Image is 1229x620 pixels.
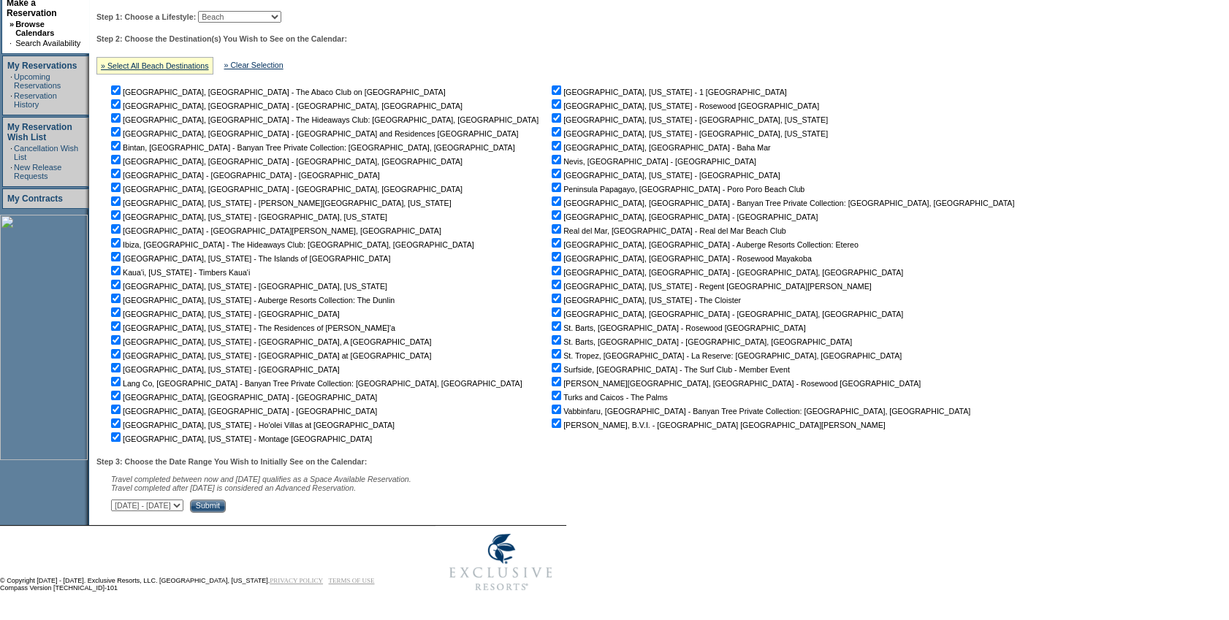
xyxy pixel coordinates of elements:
[96,457,367,466] b: Step 3: Choose the Date Range You Wish to Initially See on the Calendar:
[108,310,340,318] nobr: [GEOGRAPHIC_DATA], [US_STATE] - [GEOGRAPHIC_DATA]
[108,351,431,360] nobr: [GEOGRAPHIC_DATA], [US_STATE] - [GEOGRAPHIC_DATA] at [GEOGRAPHIC_DATA]
[96,12,196,21] b: Step 1: Choose a Lifestyle:
[549,268,903,277] nobr: [GEOGRAPHIC_DATA], [GEOGRAPHIC_DATA] - [GEOGRAPHIC_DATA], [GEOGRAPHIC_DATA]
[108,199,452,207] nobr: [GEOGRAPHIC_DATA], [US_STATE] - [PERSON_NAME][GEOGRAPHIC_DATA], [US_STATE]
[108,213,387,221] nobr: [GEOGRAPHIC_DATA], [US_STATE] - [GEOGRAPHIC_DATA], [US_STATE]
[108,393,377,402] nobr: [GEOGRAPHIC_DATA], [GEOGRAPHIC_DATA] - [GEOGRAPHIC_DATA]
[108,254,390,263] nobr: [GEOGRAPHIC_DATA], [US_STATE] - The Islands of [GEOGRAPHIC_DATA]
[549,421,886,429] nobr: [PERSON_NAME], B.V.I. - [GEOGRAPHIC_DATA] [GEOGRAPHIC_DATA][PERSON_NAME]
[108,282,387,291] nobr: [GEOGRAPHIC_DATA], [US_STATE] - [GEOGRAPHIC_DATA], [US_STATE]
[435,526,566,599] img: Exclusive Resorts
[108,296,395,305] nobr: [GEOGRAPHIC_DATA], [US_STATE] - Auberge Resorts Collection: The Dunlin
[549,115,828,124] nobr: [GEOGRAPHIC_DATA], [US_STATE] - [GEOGRAPHIC_DATA], [US_STATE]
[549,129,828,138] nobr: [GEOGRAPHIC_DATA], [US_STATE] - [GEOGRAPHIC_DATA], [US_STATE]
[549,102,819,110] nobr: [GEOGRAPHIC_DATA], [US_STATE] - Rosewood [GEOGRAPHIC_DATA]
[108,88,446,96] nobr: [GEOGRAPHIC_DATA], [GEOGRAPHIC_DATA] - The Abaco Club on [GEOGRAPHIC_DATA]
[101,61,209,70] a: » Select All Beach Destinations
[108,240,474,249] nobr: Ibiza, [GEOGRAPHIC_DATA] - The Hideaways Club: [GEOGRAPHIC_DATA], [GEOGRAPHIC_DATA]
[549,185,804,194] nobr: Peninsula Papagayo, [GEOGRAPHIC_DATA] - Poro Poro Beach Club
[549,282,872,291] nobr: [GEOGRAPHIC_DATA], [US_STATE] - Regent [GEOGRAPHIC_DATA][PERSON_NAME]
[108,268,250,277] nobr: Kaua'i, [US_STATE] - Timbers Kaua'i
[329,577,375,584] a: TERMS OF USE
[9,39,14,47] td: ·
[108,171,380,180] nobr: [GEOGRAPHIC_DATA] - [GEOGRAPHIC_DATA] - [GEOGRAPHIC_DATA]
[549,296,741,305] nobr: [GEOGRAPHIC_DATA], [US_STATE] - The Cloister
[108,143,515,152] nobr: Bintan, [GEOGRAPHIC_DATA] - Banyan Tree Private Collection: [GEOGRAPHIC_DATA], [GEOGRAPHIC_DATA]
[549,310,903,318] nobr: [GEOGRAPHIC_DATA], [GEOGRAPHIC_DATA] - [GEOGRAPHIC_DATA], [GEOGRAPHIC_DATA]
[549,379,921,388] nobr: [PERSON_NAME][GEOGRAPHIC_DATA], [GEOGRAPHIC_DATA] - Rosewood [GEOGRAPHIC_DATA]
[15,20,54,37] a: Browse Calendars
[549,143,770,152] nobr: [GEOGRAPHIC_DATA], [GEOGRAPHIC_DATA] - Baha Mar
[108,337,431,346] nobr: [GEOGRAPHIC_DATA], [US_STATE] - [GEOGRAPHIC_DATA], A [GEOGRAPHIC_DATA]
[96,34,347,43] b: Step 2: Choose the Destination(s) You Wish to See on the Calendar:
[190,500,226,513] input: Submit
[108,102,463,110] nobr: [GEOGRAPHIC_DATA], [GEOGRAPHIC_DATA] - [GEOGRAPHIC_DATA], [GEOGRAPHIC_DATA]
[108,379,522,388] nobr: Lang Co, [GEOGRAPHIC_DATA] - Banyan Tree Private Collection: [GEOGRAPHIC_DATA], [GEOGRAPHIC_DATA]
[108,226,441,235] nobr: [GEOGRAPHIC_DATA] - [GEOGRAPHIC_DATA][PERSON_NAME], [GEOGRAPHIC_DATA]
[9,20,14,28] b: »
[224,61,284,69] a: » Clear Selection
[15,39,80,47] a: Search Availability
[549,324,805,332] nobr: St. Barts, [GEOGRAPHIC_DATA] - Rosewood [GEOGRAPHIC_DATA]
[10,163,12,180] td: ·
[108,435,372,443] nobr: [GEOGRAPHIC_DATA], [US_STATE] - Montage [GEOGRAPHIC_DATA]
[108,324,395,332] nobr: [GEOGRAPHIC_DATA], [US_STATE] - The Residences of [PERSON_NAME]'a
[111,483,356,492] nobr: Travel completed after [DATE] is considered an Advanced Reservation.
[549,157,756,166] nobr: Nevis, [GEOGRAPHIC_DATA] - [GEOGRAPHIC_DATA]
[7,61,77,71] a: My Reservations
[549,254,812,263] nobr: [GEOGRAPHIC_DATA], [GEOGRAPHIC_DATA] - Rosewood Mayakoba
[108,157,463,166] nobr: [GEOGRAPHIC_DATA], [GEOGRAPHIC_DATA] - [GEOGRAPHIC_DATA], [GEOGRAPHIC_DATA]
[108,365,340,374] nobr: [GEOGRAPHIC_DATA], [US_STATE] - [GEOGRAPHIC_DATA]
[7,122,72,142] a: My Reservation Wish List
[549,213,818,221] nobr: [GEOGRAPHIC_DATA], [GEOGRAPHIC_DATA] - [GEOGRAPHIC_DATA]
[549,407,970,416] nobr: Vabbinfaru, [GEOGRAPHIC_DATA] - Banyan Tree Private Collection: [GEOGRAPHIC_DATA], [GEOGRAPHIC_DATA]
[108,115,539,124] nobr: [GEOGRAPHIC_DATA], [GEOGRAPHIC_DATA] - The Hideaways Club: [GEOGRAPHIC_DATA], [GEOGRAPHIC_DATA]
[549,199,1014,207] nobr: [GEOGRAPHIC_DATA], [GEOGRAPHIC_DATA] - Banyan Tree Private Collection: [GEOGRAPHIC_DATA], [GEOGRA...
[108,129,518,138] nobr: [GEOGRAPHIC_DATA], [GEOGRAPHIC_DATA] - [GEOGRAPHIC_DATA] and Residences [GEOGRAPHIC_DATA]
[549,226,786,235] nobr: Real del Mar, [GEOGRAPHIC_DATA] - Real del Mar Beach Club
[14,144,78,161] a: Cancellation Wish List
[549,337,852,346] nobr: St. Barts, [GEOGRAPHIC_DATA] - [GEOGRAPHIC_DATA], [GEOGRAPHIC_DATA]
[270,577,323,584] a: PRIVACY POLICY
[549,240,859,249] nobr: [GEOGRAPHIC_DATA], [GEOGRAPHIC_DATA] - Auberge Resorts Collection: Etereo
[14,72,61,90] a: Upcoming Reservations
[549,393,668,402] nobr: Turks and Caicos - The Palms
[549,88,787,96] nobr: [GEOGRAPHIC_DATA], [US_STATE] - 1 [GEOGRAPHIC_DATA]
[549,171,780,180] nobr: [GEOGRAPHIC_DATA], [US_STATE] - [GEOGRAPHIC_DATA]
[7,194,63,204] a: My Contracts
[549,365,790,374] nobr: Surfside, [GEOGRAPHIC_DATA] - The Surf Club - Member Event
[14,91,57,109] a: Reservation History
[108,421,395,429] nobr: [GEOGRAPHIC_DATA], [US_STATE] - Ho'olei Villas at [GEOGRAPHIC_DATA]
[108,185,463,194] nobr: [GEOGRAPHIC_DATA], [GEOGRAPHIC_DATA] - [GEOGRAPHIC_DATA], [GEOGRAPHIC_DATA]
[111,475,411,483] span: Travel completed between now and [DATE] qualifies as a Space Available Reservation.
[10,91,12,109] td: ·
[549,351,902,360] nobr: St. Tropez, [GEOGRAPHIC_DATA] - La Reserve: [GEOGRAPHIC_DATA], [GEOGRAPHIC_DATA]
[108,407,377,416] nobr: [GEOGRAPHIC_DATA], [GEOGRAPHIC_DATA] - [GEOGRAPHIC_DATA]
[10,72,12,90] td: ·
[10,144,12,161] td: ·
[14,163,61,180] a: New Release Requests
